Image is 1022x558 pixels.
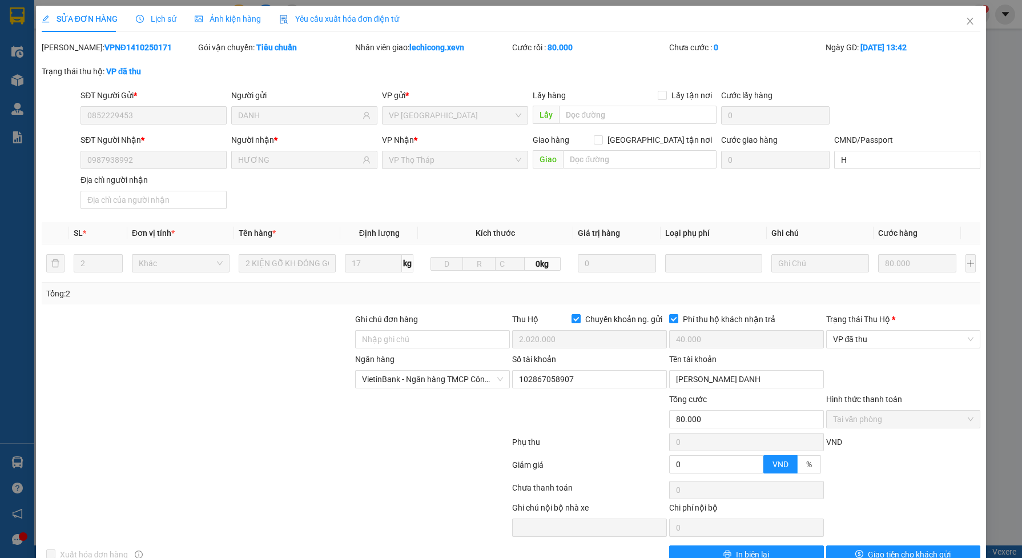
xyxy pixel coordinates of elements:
[430,257,464,271] input: D
[355,355,395,364] label: Ngân hàng
[833,411,974,428] span: Tại văn phòng
[767,222,874,244] th: Ghi chú
[409,43,464,52] b: lechicong.xevn
[512,501,667,519] div: Ghi chú nội bộ nhà xe
[512,41,667,54] div: Cước rồi :
[136,14,176,23] span: Lịch sử
[669,501,824,519] div: Chi phí nội bộ
[772,460,788,469] span: VND
[231,134,377,146] div: Người nhận
[954,6,986,38] button: Close
[878,228,918,238] span: Cước hàng
[533,91,566,100] span: Lấy hàng
[512,355,556,364] label: Số tài khoản
[533,106,559,124] span: Lấy
[714,43,718,52] b: 0
[42,41,196,54] div: [PERSON_NAME]:
[833,331,974,348] span: VP đã thu
[355,315,418,324] label: Ghi chú đơn hàng
[359,228,400,238] span: Định lượng
[389,107,521,124] span: VP Nam Định
[198,41,353,54] div: Gói vận chuyển:
[721,106,830,125] input: Cước lấy hàng
[389,151,521,168] span: VP Thọ Tháp
[231,89,377,102] div: Người gửi
[104,43,172,52] b: VPNĐ1410250171
[238,109,360,122] input: Tên người gửi
[279,15,288,24] img: icon
[512,315,538,324] span: Thu Hộ
[578,228,620,238] span: Giá trị hàng
[563,150,717,168] input: Dọc đường
[476,228,515,238] span: Kích thước
[46,254,65,272] button: delete
[826,395,902,404] label: Hình thức thanh toán
[363,156,371,164] span: user
[578,254,656,272] input: 0
[669,355,717,364] label: Tên tài khoản
[81,89,227,102] div: SĐT Người Gửi
[239,254,336,272] input: VD: Bàn, Ghế
[667,89,717,102] span: Lấy tận nơi
[860,43,907,52] b: [DATE] 13:42
[462,257,496,271] input: R
[834,134,980,146] div: CMND/Passport
[106,67,142,76] b: VP đã thu
[806,460,812,469] span: %
[559,106,717,124] input: Dọc đường
[81,174,227,186] div: Địa chỉ người nhận
[826,313,981,326] div: Trạng thái Thu Hộ
[878,254,956,272] input: 0
[195,15,203,23] span: picture
[136,15,144,23] span: clock-circle
[132,228,175,238] span: Đơn vị tính
[81,191,227,209] input: Địa chỉ của người nhận
[382,89,528,102] div: VP gửi
[603,134,717,146] span: [GEOGRAPHIC_DATA] tận nơi
[511,459,668,479] div: Giảm giá
[678,313,780,326] span: Phí thu hộ khách nhận trả
[402,254,413,272] span: kg
[511,481,668,501] div: Chưa thanh toán
[669,41,824,54] div: Chưa cước :
[46,287,395,300] div: Tổng: 2
[239,228,276,238] span: Tên hàng
[965,254,976,272] button: plus
[721,151,830,169] input: Cước giao hàng
[721,135,778,144] label: Cước giao hàng
[355,330,510,348] input: Ghi chú đơn hàng
[965,17,975,26] span: close
[74,228,83,238] span: SL
[355,41,510,54] div: Nhân viên giao:
[42,15,50,23] span: edit
[581,313,667,326] span: Chuyển khoản ng. gửi
[548,43,573,52] b: 80.000
[238,154,360,166] input: Tên người nhận
[721,91,772,100] label: Cước lấy hàng
[382,135,414,144] span: VP Nhận
[525,257,561,271] span: 0kg
[661,222,767,244] th: Loại phụ phí
[533,150,563,168] span: Giao
[826,437,842,447] span: VND
[81,134,227,146] div: SĐT Người Nhận
[362,371,503,388] span: VietinBank - Ngân hàng TMCP Công thương Việt Nam
[511,436,668,456] div: Phụ thu
[256,43,297,52] b: Tiêu chuẩn
[669,395,707,404] span: Tổng cước
[512,370,667,388] input: Số tài khoản
[495,257,525,271] input: C
[363,111,371,119] span: user
[139,255,223,272] span: Khác
[533,135,569,144] span: Giao hàng
[195,14,261,23] span: Ảnh kiện hàng
[669,370,824,388] input: Tên tài khoản
[826,41,980,54] div: Ngày GD:
[279,14,400,23] span: Yêu cầu xuất hóa đơn điện tử
[42,65,235,78] div: Trạng thái thu hộ:
[771,254,869,272] input: Ghi Chú
[42,14,118,23] span: SỬA ĐƠN HÀNG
